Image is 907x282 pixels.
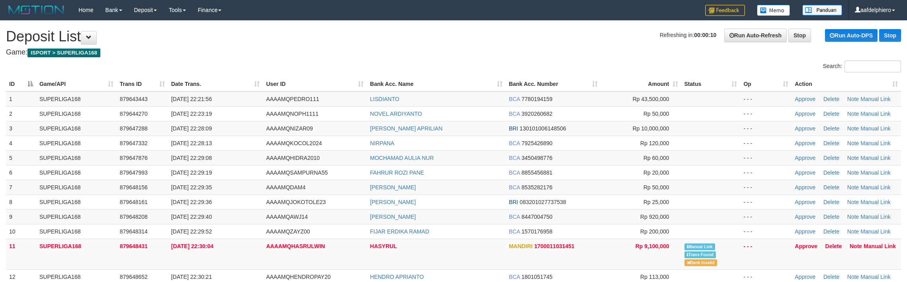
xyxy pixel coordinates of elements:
[850,243,862,249] a: Note
[120,140,148,146] span: 879647332
[522,140,553,146] span: Copy 7925426890 to clipboard
[6,91,36,107] td: 1
[6,29,901,45] h1: Deposit List
[860,111,891,117] a: Manual Link
[684,251,716,258] span: Similar transaction found
[36,194,117,209] td: SUPERLIGA168
[509,111,520,117] span: BCA
[860,125,891,132] a: Manual Link
[6,180,36,194] td: 7
[795,155,815,161] a: Approve
[684,259,717,266] span: Bank is not match
[522,111,553,117] span: Copy 3920260682 to clipboard
[802,5,842,16] img: panduan.png
[509,169,520,176] span: BCA
[509,274,520,280] span: BCA
[823,228,839,235] a: Delete
[681,77,741,91] th: Status: activate to sort column ascending
[6,77,36,91] th: ID: activate to sort column descending
[522,214,553,220] span: Copy 8447004750 to clipboard
[640,140,669,146] span: Rp 120,000
[823,199,839,205] a: Delete
[27,49,100,57] span: ISPORT > SUPERLIGA168
[860,199,891,205] a: Manual Link
[522,274,553,280] span: Copy 1801051745 to clipboard
[6,121,36,136] td: 3
[370,228,429,235] a: FIJAR ERDIKA RAMAD
[740,136,792,150] td: - - -
[266,199,326,205] span: AAAAMQJOKOTOLE23
[506,77,601,91] th: Bank Acc. Number: activate to sort column ascending
[6,150,36,165] td: 5
[522,169,553,176] span: Copy 8855456881 to clipboard
[370,243,397,249] a: HASYRUL
[844,60,901,72] input: Search:
[847,184,859,191] a: Note
[509,228,520,235] span: BCA
[740,224,792,239] td: - - -
[534,243,575,249] span: Copy 1700011031451 to clipboard
[795,140,815,146] a: Approve
[171,169,212,176] span: [DATE] 22:29:19
[522,184,553,191] span: Copy 8535282176 to clipboard
[795,111,815,117] a: Approve
[823,184,839,191] a: Delete
[263,77,367,91] th: User ID: activate to sort column ascending
[643,199,669,205] span: Rp 25,000
[120,184,148,191] span: 879648156
[660,32,716,38] span: Refreshing in:
[509,96,520,102] span: BCA
[643,155,669,161] span: Rp 60,000
[847,96,859,102] a: Note
[795,274,815,280] a: Approve
[640,274,669,280] span: Rp 113,000
[864,243,896,249] a: Manual Link
[266,214,308,220] span: AAAAMQAWJ14
[120,125,148,132] span: 879647288
[740,165,792,180] td: - - -
[860,96,891,102] a: Manual Link
[36,136,117,150] td: SUPERLIGA168
[522,155,553,161] span: Copy 3450498776 to clipboard
[879,29,901,42] a: Stop
[860,169,891,176] a: Manual Link
[370,111,422,117] a: NOVEL ARDIYANTO
[266,274,330,280] span: AAAAMQHENDROPAY20
[370,199,416,205] a: [PERSON_NAME]
[171,155,212,161] span: [DATE] 22:29:08
[171,184,212,191] span: [DATE] 22:29:35
[823,155,839,161] a: Delete
[520,125,566,132] span: Copy 130101006148506 to clipboard
[640,214,669,220] span: Rp 920,000
[740,180,792,194] td: - - -
[795,214,815,220] a: Approve
[171,140,212,146] span: [DATE] 22:28:13
[643,184,669,191] span: Rp 50,000
[847,169,859,176] a: Note
[788,29,811,42] a: Stop
[823,169,839,176] a: Delete
[509,243,533,249] span: MANDIRI
[520,199,566,205] span: Copy 083201027737538 to clipboard
[171,214,212,220] span: [DATE] 22:29:40
[36,150,117,165] td: SUPERLIGA168
[370,214,416,220] a: [PERSON_NAME]
[860,214,891,220] a: Manual Link
[36,165,117,180] td: SUPERLIGA168
[740,150,792,165] td: - - -
[266,228,310,235] span: AAAAMQZAYZ00
[367,77,506,91] th: Bank Acc. Name: activate to sort column ascending
[684,243,715,250] span: Manually Linked
[6,49,901,56] h4: Game:
[120,169,148,176] span: 879647993
[171,274,212,280] span: [DATE] 22:30:21
[705,5,745,16] img: Feedback.jpg
[266,184,305,191] span: AAAAMQDAM4
[171,228,212,235] span: [DATE] 22:29:52
[171,96,212,102] span: [DATE] 22:21:56
[694,32,716,38] strong: 00:00:10
[601,77,681,91] th: Amount: activate to sort column ascending
[6,194,36,209] td: 8
[522,96,553,102] span: Copy 7780194159 to clipboard
[266,169,328,176] span: AAAAMQSAMPURNA55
